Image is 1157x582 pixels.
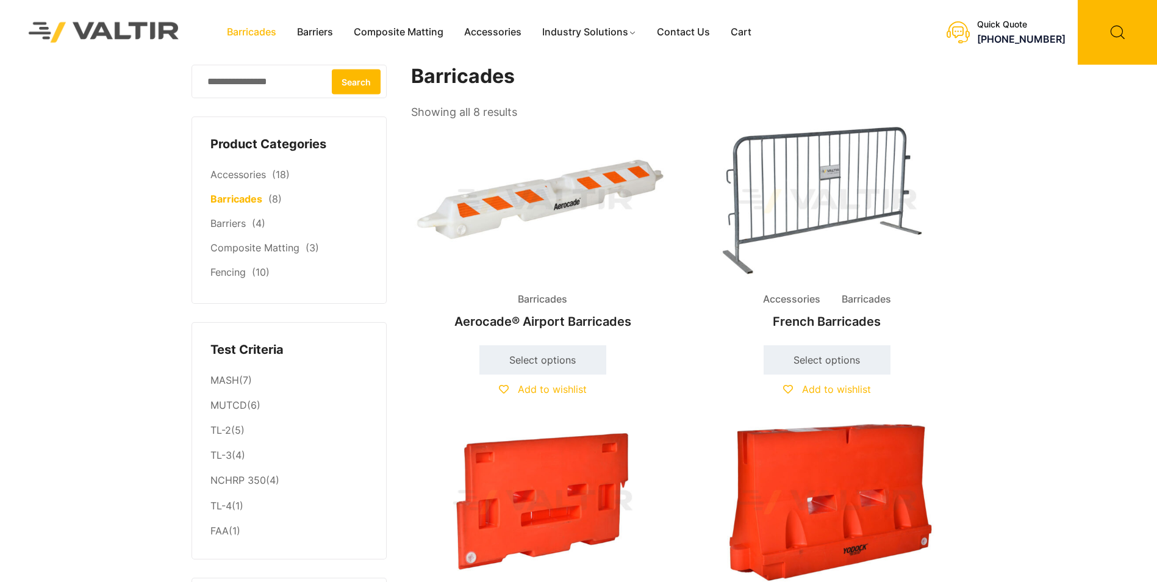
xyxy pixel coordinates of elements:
span: Barricades [833,290,900,309]
span: Barricades [509,290,576,309]
span: (3) [306,242,319,254]
li: (7) [210,368,368,393]
span: (18) [272,168,290,181]
div: Quick Quote [977,20,1066,30]
a: Contact Us [647,23,720,41]
a: FAA [210,525,229,537]
h4: Test Criteria [210,341,368,359]
a: Select options for “Aerocade® Airport Barricades” [479,345,606,375]
a: TL-2 [210,424,231,436]
button: Search [332,69,381,94]
p: Showing all 8 results [411,102,517,123]
a: Cart [720,23,762,41]
a: [PHONE_NUMBER] [977,33,1066,45]
a: MASH [210,374,239,386]
a: Fencing [210,266,246,278]
a: Add to wishlist [499,383,587,395]
li: (4) [210,444,368,469]
span: Accessories [754,290,829,309]
a: TL-3 [210,449,232,461]
a: Barriers [210,217,246,229]
span: (10) [252,266,270,278]
h2: French Barricades [695,308,959,335]
a: Select options for “French Barricades” [764,345,890,375]
a: Industry Solutions [532,23,647,41]
span: Add to wishlist [518,383,587,395]
li: (6) [210,393,368,419]
a: Composite Matting [343,23,454,41]
a: Add to wishlist [783,383,871,395]
a: TL-4 [210,500,232,512]
a: Accessories [454,23,532,41]
h2: Aerocade® Airport Barricades [411,308,675,335]
a: Barriers [287,23,343,41]
a: MUTCD [210,399,247,411]
a: BarricadesAerocade® Airport Barricades [411,122,675,335]
a: Barricades [217,23,287,41]
a: Composite Matting [210,242,299,254]
span: (4) [252,217,265,229]
span: (8) [268,193,282,205]
h1: Barricades [411,65,960,88]
a: Accessories [210,168,266,181]
li: (1) [210,519,368,541]
img: Valtir Rentals [13,6,195,58]
li: (4) [210,469,368,494]
a: NCHRP 350 [210,474,266,486]
li: (1) [210,494,368,519]
h4: Product Categories [210,135,368,154]
a: Barricades [210,193,262,205]
a: Accessories BarricadesFrench Barricades [695,122,959,335]
li: (5) [210,419,368,444]
span: Add to wishlist [802,383,871,395]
